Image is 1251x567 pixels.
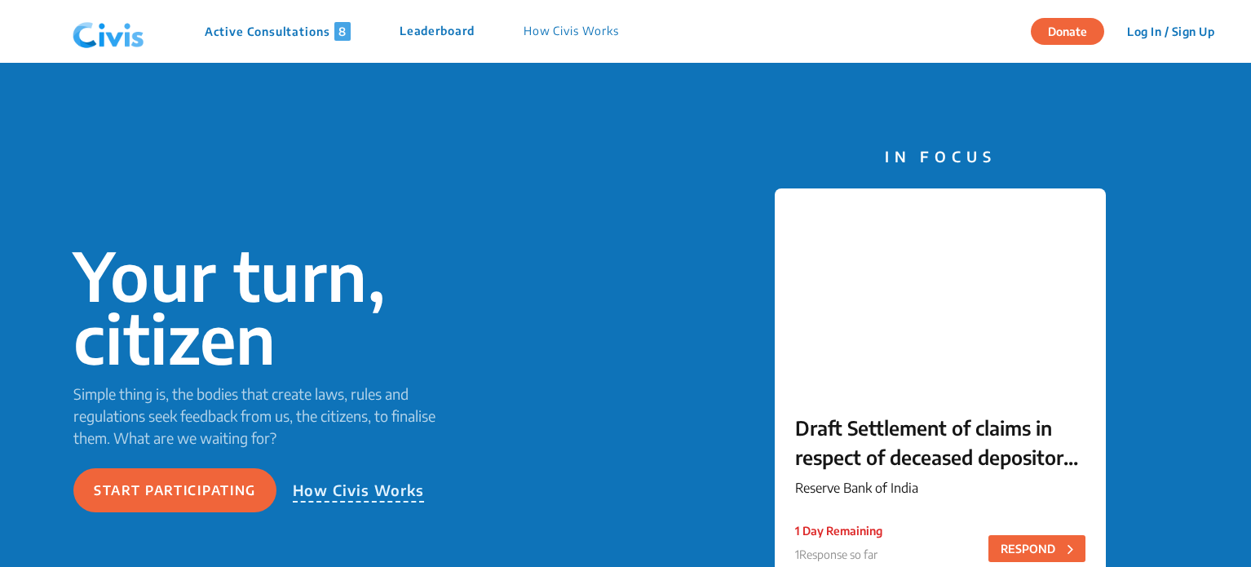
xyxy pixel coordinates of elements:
[799,547,877,561] span: Response so far
[795,413,1085,472] p: Draft Settlement of claims in respect of deceased depositors – Simplification of Procedure
[795,546,882,563] p: 1
[988,535,1085,562] button: RESPOND
[293,479,425,503] p: How Civis Works
[775,145,1106,167] p: IN FOCUS
[1031,22,1116,38] a: Donate
[73,383,460,449] p: Simple thing is, the bodies that create laws, rules and regulations seek feedback from us, the ci...
[795,522,882,539] p: 1 Day Remaining
[66,7,151,56] img: navlogo.png
[73,468,276,512] button: Start participating
[205,22,351,41] p: Active Consultations
[795,478,1085,498] p: Reserve Bank of India
[73,244,460,370] p: Your turn, citizen
[400,22,475,41] p: Leaderboard
[334,22,351,41] span: 8
[524,22,619,41] p: How Civis Works
[1116,19,1225,44] button: Log In / Sign Up
[1031,18,1104,45] button: Donate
